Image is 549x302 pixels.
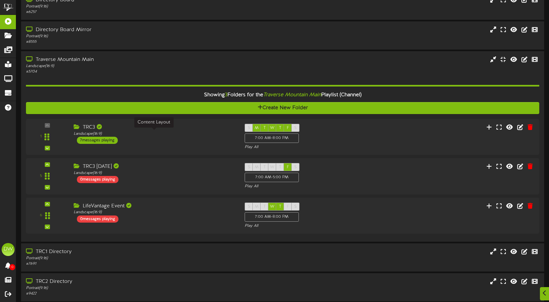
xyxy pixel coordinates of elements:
div: Play All [245,223,363,229]
div: Landscape ( 16:9 ) [74,131,235,137]
div: Play All [245,184,363,189]
div: 7:00 AM - 8:00 PM [245,134,299,143]
div: # 7691 [26,261,234,267]
div: TRC3 [74,124,235,131]
div: Play All [245,145,363,150]
span: M [255,204,259,209]
div: # 9422 [26,291,234,296]
div: 0 messages playing [77,215,118,223]
span: S [248,165,250,169]
span: W [270,165,274,169]
span: T [279,126,281,130]
span: M [255,165,259,169]
div: Landscape ( 16:9 ) [26,64,234,69]
div: LifeVantage Event [74,203,235,210]
span: W [270,204,274,209]
div: Showing Folders for the Playlist (Channel) [21,88,544,102]
div: # 5704 [26,69,234,75]
div: Directory Board Mirror [26,26,234,34]
div: 6 [40,213,42,218]
div: TRC1 Directory [26,248,234,256]
button: Create New Folder [26,102,539,114]
span: S [248,126,250,130]
span: T [263,165,266,169]
div: 0 messages playing [77,176,118,183]
div: Portrait ( 9:16 ) [26,34,234,39]
div: 7 messages playing [77,137,118,144]
span: T [279,165,281,169]
div: Portrait ( 9:16 ) [26,4,234,9]
span: S [294,204,297,209]
div: Traverse Mountain Main [26,56,234,64]
div: DW [2,243,15,256]
div: TRC2 Directory [26,278,234,285]
div: 7:00 AM - 8:00 PM [245,212,299,222]
div: # 8555 [26,39,234,45]
span: T [263,126,266,130]
span: S [248,204,250,209]
span: S [294,126,297,130]
span: 0 [9,264,15,270]
span: 3 [225,92,227,98]
div: Landscape ( 16:9 ) [74,170,235,176]
span: T [279,204,281,209]
div: Portrait ( 9:16 ) [26,285,234,291]
i: Traverse Mountain Main [263,92,321,98]
span: F [287,165,289,169]
div: # 6257 [26,9,234,15]
div: 7:00 AM - 5:00 PM [245,173,299,182]
div: Landscape ( 16:9 ) [74,210,235,215]
span: M [255,126,259,130]
span: W [270,126,274,130]
span: F [287,126,289,130]
span: F [287,204,289,209]
span: T [263,204,266,209]
div: Portrait ( 9:16 ) [26,256,234,261]
span: S [294,165,297,169]
div: TRC3 [DATE] [74,163,235,170]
